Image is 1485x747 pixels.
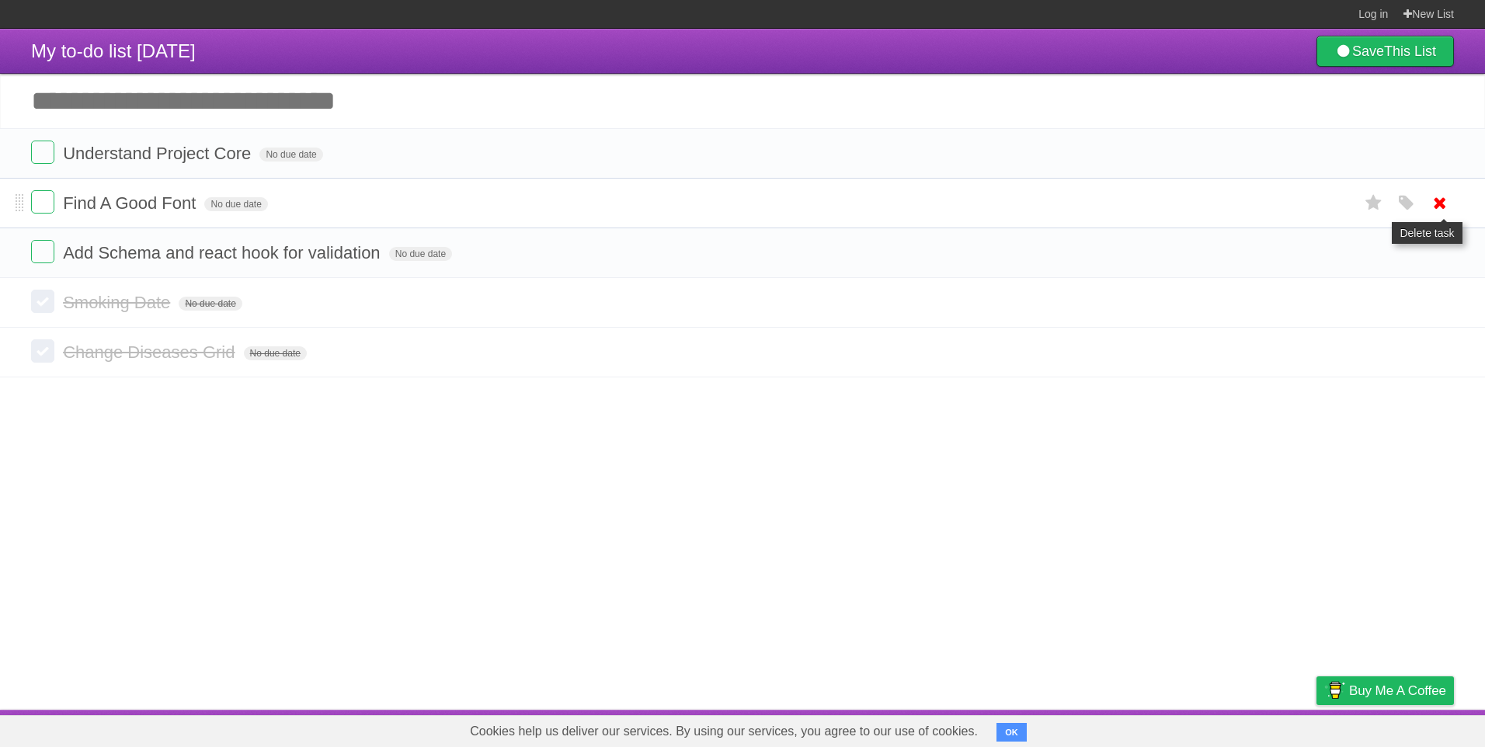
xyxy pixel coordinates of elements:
label: Done [31,240,54,263]
img: Buy me a coffee [1324,677,1345,704]
span: My to-do list [DATE] [31,40,196,61]
span: Change Diseases Grid [63,342,238,362]
label: Done [31,339,54,363]
a: About [1110,714,1142,743]
span: No due date [179,297,242,311]
label: Done [31,141,54,164]
a: Privacy [1296,714,1337,743]
span: No due date [244,346,307,360]
span: No due date [389,247,452,261]
span: Smoking Date [63,293,174,312]
label: Done [31,290,54,313]
span: Buy me a coffee [1349,677,1446,704]
a: Suggest a feature [1356,714,1454,743]
span: Add Schema and react hook for validation [63,243,384,262]
span: Find A Good Font [63,193,200,213]
span: Cookies help us deliver our services. By using our services, you agree to our use of cookies. [454,716,993,747]
a: SaveThis List [1316,36,1454,67]
label: Done [31,190,54,214]
label: Star task [1359,190,1389,216]
a: Developers [1161,714,1224,743]
a: Buy me a coffee [1316,676,1454,705]
a: Terms [1243,714,1278,743]
b: This List [1384,43,1436,59]
span: Understand Project Core [63,144,255,163]
button: OK [996,723,1027,742]
span: No due date [259,148,322,162]
span: No due date [204,197,267,211]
